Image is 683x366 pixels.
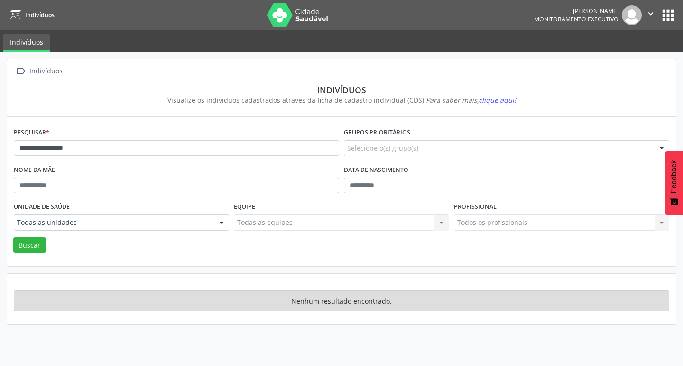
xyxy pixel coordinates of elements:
[646,9,656,19] i: 
[344,125,410,140] label: Grupos prioritários
[534,7,618,15] div: [PERSON_NAME]
[234,200,255,214] label: Equipe
[20,85,663,95] div: Indivíduos
[17,218,210,227] span: Todas as unidades
[665,151,683,215] button: Feedback - Mostrar pesquisa
[622,5,642,25] img: img
[454,200,497,214] label: Profissional
[7,7,55,23] a: Indivíduos
[344,163,408,178] label: Data de nascimento
[642,5,660,25] button: 
[479,96,516,105] span: clique aqui!
[14,200,70,214] label: Unidade de saúde
[14,125,49,140] label: Pesquisar
[14,64,28,78] i: 
[28,64,64,78] div: Indivíduos
[14,163,55,178] label: Nome da mãe
[25,11,55,19] span: Indivíduos
[660,7,676,24] button: apps
[347,143,418,153] span: Selecione o(s) grupo(s)
[14,64,64,78] a:  Indivíduos
[670,160,678,193] span: Feedback
[534,15,618,23] span: Monitoramento Executivo
[13,237,46,253] button: Buscar
[3,34,50,52] a: Indivíduos
[14,290,669,311] div: Nenhum resultado encontrado.
[20,95,663,105] div: Visualize os indivíduos cadastrados através da ficha de cadastro individual (CDS).
[426,96,516,105] i: Para saber mais,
